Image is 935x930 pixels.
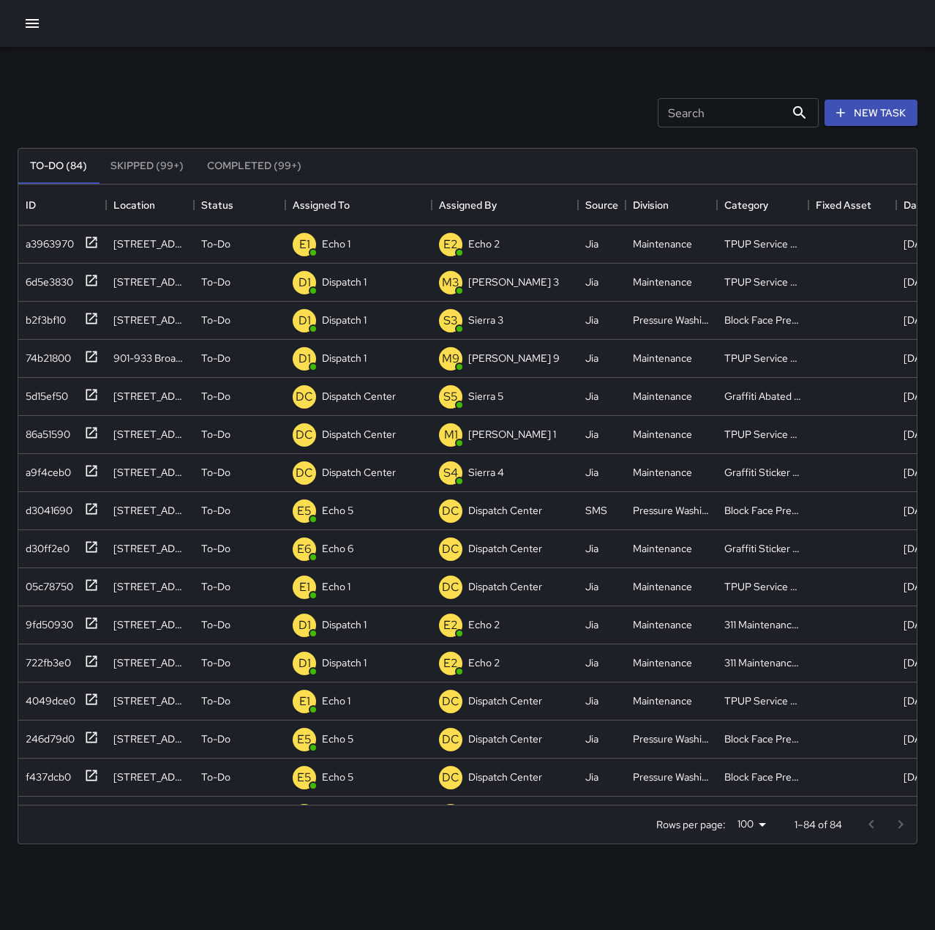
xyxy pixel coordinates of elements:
[322,465,396,480] p: Dispatch Center
[468,427,556,442] p: [PERSON_NAME] 1
[724,503,801,518] div: Block Face Pressure Washed
[322,541,353,556] p: Echo 6
[443,312,458,330] p: S3
[322,503,353,518] p: Echo 5
[113,351,187,365] div: 901-933 Broadway
[626,185,717,226] div: Division
[724,427,801,442] div: TPUP Service Requested
[732,814,771,835] div: 100
[468,275,559,289] p: [PERSON_NAME] 3
[298,312,311,330] p: D1
[20,383,68,403] div: 5d15ef50
[585,465,598,480] div: Jia
[201,732,230,746] p: To-Do
[468,617,500,632] p: Echo 2
[113,389,187,403] div: 337 19th Street
[201,503,230,518] p: To-Do
[20,421,70,442] div: 86a51590
[113,579,187,594] div: 1201 Franklin Street
[724,237,801,251] div: TPUP Service Requested
[443,388,458,406] p: S5
[633,579,692,594] div: Maintenance
[322,237,350,251] p: Echo 1
[633,351,692,365] div: Maintenance
[468,579,542,594] p: Dispatch Center
[113,313,187,327] div: 1200 Broadway
[795,817,842,832] p: 1–84 of 84
[585,770,598,784] div: Jia
[322,579,350,594] p: Echo 1
[724,693,801,708] div: TPUP Service Requested
[633,389,692,403] div: Maintenance
[201,465,230,480] p: To-Do
[724,465,801,480] div: Graffiti Sticker Abated Small
[195,149,313,184] button: Completed (99+)
[585,732,598,746] div: Jia
[201,389,230,403] p: To-Do
[322,617,367,632] p: Dispatch 1
[99,149,195,184] button: Skipped (99+)
[468,541,542,556] p: Dispatch Center
[20,535,70,556] div: d30ff2e0
[633,770,710,784] div: Pressure Washing
[468,237,500,251] p: Echo 2
[201,427,230,442] p: To-Do
[825,100,917,127] button: New Task
[113,655,187,670] div: 435 19th Street
[201,579,230,594] p: To-Do
[578,185,626,226] div: Source
[20,459,71,480] div: a9f4ceb0
[322,732,353,746] p: Echo 5
[20,764,71,784] div: f437dcb0
[201,313,230,327] p: To-Do
[299,579,310,596] p: E1
[442,502,459,520] p: DC
[585,427,598,442] div: Jia
[20,497,72,518] div: d3041690
[113,275,187,289] div: 901 Franklin Street
[113,427,187,442] div: 1701 Broadway
[293,185,350,226] div: Assigned To
[724,579,801,594] div: TPUP Service Requested
[322,389,396,403] p: Dispatch Center
[20,269,73,289] div: 6d5e3830
[298,617,311,634] p: D1
[585,313,598,327] div: Jia
[201,617,230,632] p: To-Do
[585,389,598,403] div: Jia
[585,655,598,670] div: Jia
[468,313,503,327] p: Sierra 3
[285,185,432,226] div: Assigned To
[18,185,106,226] div: ID
[808,185,896,226] div: Fixed Asset
[26,185,36,226] div: ID
[633,503,710,518] div: Pressure Washing
[299,236,310,253] p: E1
[724,351,801,365] div: TPUP Service Requested
[442,693,459,710] p: DC
[633,313,710,327] div: Pressure Washing
[633,427,692,442] div: Maintenance
[724,313,801,327] div: Block Face Pressure Washed
[113,465,187,480] div: 415 24th Street
[201,770,230,784] p: To-Do
[442,274,459,291] p: M3
[113,770,187,784] div: 338 24th Street
[113,185,155,226] div: Location
[585,503,607,518] div: SMS
[296,388,313,406] p: DC
[724,275,801,289] div: TPUP Service Requested
[298,655,311,672] p: D1
[585,237,598,251] div: Jia
[20,802,76,822] div: 44006b50
[633,275,692,289] div: Maintenance
[113,237,187,251] div: 1624 Franklin Street
[201,693,230,708] p: To-Do
[468,732,542,746] p: Dispatch Center
[322,427,396,442] p: Dispatch Center
[20,688,75,708] div: 4049dce0
[106,185,194,226] div: Location
[322,351,367,365] p: Dispatch 1
[585,579,598,594] div: Jia
[297,769,312,786] p: E5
